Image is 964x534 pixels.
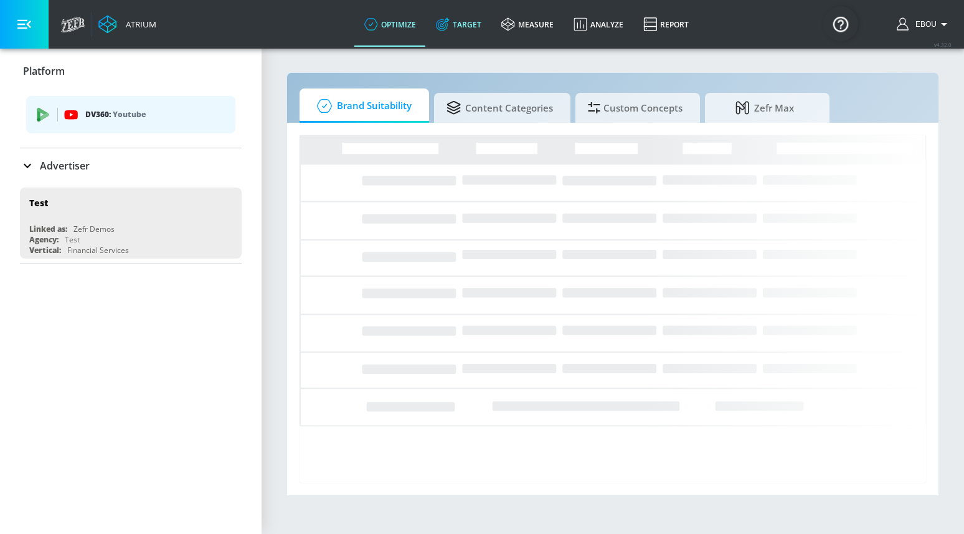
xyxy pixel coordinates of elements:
[447,93,553,123] span: Content Categories
[67,245,129,255] div: Financial Services
[20,88,242,148] div: Platform
[40,159,90,173] p: Advertiser
[121,19,156,30] div: Atrium
[26,96,235,133] div: DV360: Youtube
[354,2,426,47] a: optimize
[29,234,59,245] div: Agency:
[29,245,61,255] div: Vertical:
[29,224,67,234] div: Linked as:
[897,17,952,32] button: Ebou
[98,15,156,34] a: Atrium
[85,108,225,122] p: DV360:
[934,41,952,48] span: v 4.32.0
[491,2,564,47] a: measure
[717,93,812,123] span: Zefr Max
[312,91,412,121] span: Brand Suitability
[113,108,146,121] p: Youtube
[29,197,48,209] div: Test
[65,234,80,245] div: Test
[20,148,242,183] div: Advertiser
[20,188,242,259] div: TestLinked as:Zefr DemosAgency:TestVertical:Financial Services
[73,224,115,234] div: Zefr Demos
[823,6,858,41] button: Open Resource Center
[910,20,937,29] span: login as: ebou.njie@zefr.com
[588,93,683,123] span: Custom Concepts
[633,2,699,47] a: Report
[26,91,235,141] ul: list of platforms
[20,54,242,88] div: Platform
[564,2,633,47] a: Analyze
[23,64,65,78] p: Platform
[426,2,491,47] a: Target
